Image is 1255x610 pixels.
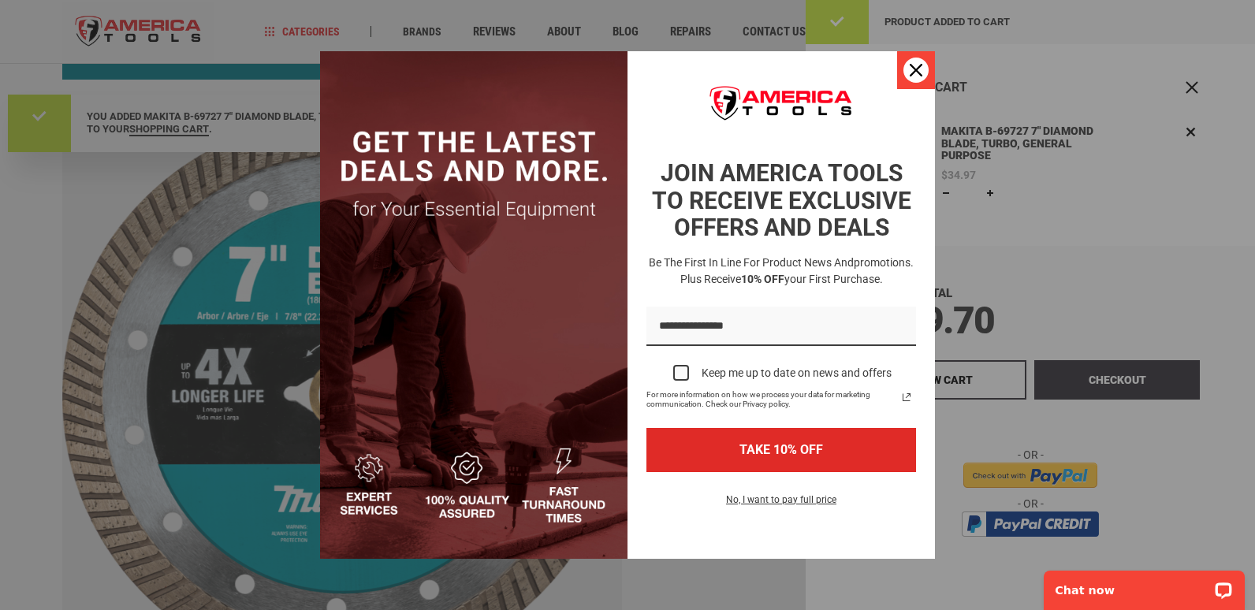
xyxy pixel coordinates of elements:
[741,273,784,285] strong: 10% OFF
[702,366,892,380] div: Keep me up to date on news and offers
[897,51,935,89] button: Close
[646,307,916,347] input: Email field
[643,255,919,288] h3: Be the first in line for product news and
[646,428,916,471] button: TAKE 10% OFF
[646,390,897,409] span: For more information on how we process your data for marketing communication. Check our Privacy p...
[897,388,916,407] a: Read our Privacy Policy
[910,64,922,76] svg: close icon
[897,388,916,407] svg: link icon
[652,159,911,241] strong: JOIN AMERICA TOOLS TO RECEIVE EXCLUSIVE OFFERS AND DEALS
[713,491,849,518] button: No, I want to pay full price
[1033,560,1255,610] iframe: LiveChat chat widget
[680,256,914,285] span: promotions. Plus receive your first purchase.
